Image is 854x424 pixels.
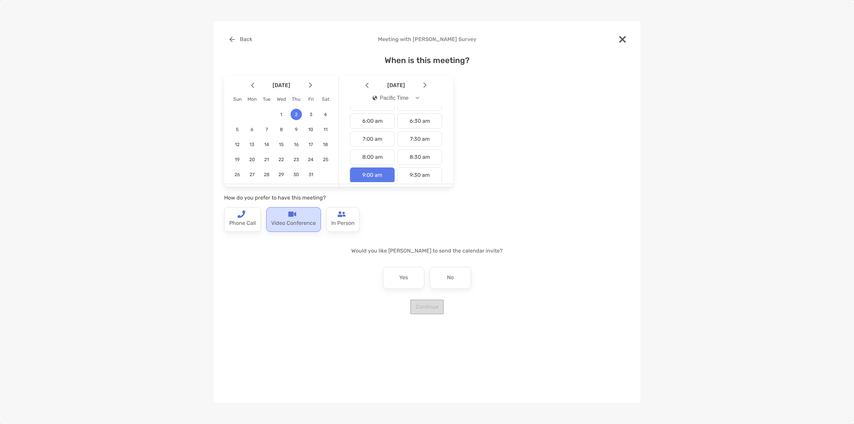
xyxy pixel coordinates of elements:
[350,131,395,147] div: 7:00 am
[373,95,377,100] img: icon
[246,157,258,162] span: 20
[274,96,289,102] div: Wed
[224,32,257,47] button: Back
[291,112,302,117] span: 2
[271,218,316,229] p: Video Conference
[350,113,395,129] div: 6:00 am
[305,157,317,162] span: 24
[230,96,245,102] div: Sun
[232,127,243,132] span: 5
[232,142,243,147] span: 12
[370,82,422,88] span: [DATE]
[320,142,331,147] span: 18
[289,96,304,102] div: Thu
[261,157,272,162] span: 21
[320,157,331,162] span: 25
[338,210,346,218] img: type-call
[288,210,296,218] img: type-call
[246,142,258,147] span: 13
[224,36,630,42] h4: Meeting with [PERSON_NAME] Survey
[224,247,630,255] p: Would you like [PERSON_NAME] to send the calendar invite?
[224,193,453,202] p: How do you prefer to have this meeting?
[259,96,274,102] div: Tue
[230,37,235,42] img: button icon
[331,218,355,229] p: In Person
[305,127,317,132] span: 10
[397,131,442,147] div: 7:30 am
[291,142,302,147] span: 16
[318,96,333,102] div: Sat
[447,273,454,283] p: No
[232,172,243,177] span: 26
[365,82,369,88] img: Arrow icon
[397,149,442,165] div: 8:30 am
[423,82,427,88] img: Arrow icon
[291,172,302,177] span: 30
[256,82,308,88] span: [DATE]
[261,142,272,147] span: 14
[350,167,395,183] div: 9:00 am
[309,82,312,88] img: Arrow icon
[261,172,272,177] span: 28
[320,112,331,117] span: 4
[245,96,259,102] div: Mon
[399,273,408,283] p: Yes
[232,157,243,162] span: 19
[305,112,317,117] span: 3
[276,172,287,177] span: 29
[397,167,442,183] div: 9:30 am
[305,172,317,177] span: 31
[261,127,272,132] span: 7
[276,112,287,117] span: 1
[367,90,425,106] button: iconPacific Time
[251,82,254,88] img: Arrow icon
[373,95,409,101] div: Pacific Time
[276,127,287,132] span: 8
[320,127,331,132] span: 11
[291,157,302,162] span: 23
[291,127,302,132] span: 9
[229,218,256,229] p: Phone Call
[619,36,626,43] img: close modal
[246,127,258,132] span: 6
[224,56,630,65] h4: When is this meeting?
[304,96,318,102] div: Fri
[350,149,395,165] div: 8:00 am
[276,157,287,162] span: 22
[276,142,287,147] span: 15
[246,172,258,177] span: 27
[305,142,317,147] span: 17
[397,113,442,129] div: 6:30 am
[237,210,245,218] img: type-call
[416,97,420,99] img: Open dropdown arrow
